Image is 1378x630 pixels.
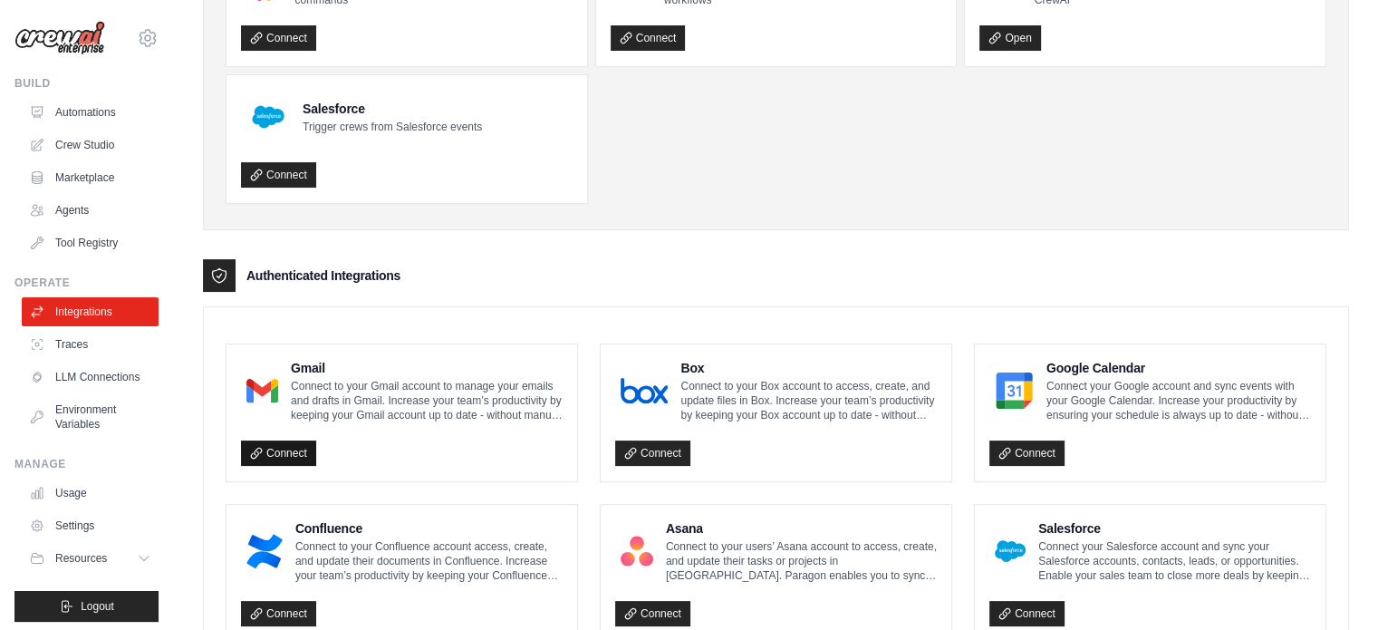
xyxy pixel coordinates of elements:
a: Connect [241,601,316,626]
span: Logout [81,599,114,614]
img: Confluence Logo [246,533,283,569]
a: Connect [241,441,316,466]
div: Operate [14,276,159,290]
h3: Authenticated Integrations [246,267,400,285]
a: Environment Variables [22,395,159,439]
a: Crew Studio [22,131,159,160]
a: Tool Registry [22,228,159,257]
img: Salesforce Logo [246,95,290,139]
a: Settings [22,511,159,540]
a: Usage [22,479,159,508]
a: Connect [615,441,690,466]
h4: Google Calendar [1046,359,1311,377]
h4: Salesforce [303,100,482,118]
a: Connect [241,162,316,188]
a: LLM Connections [22,363,159,392]
img: Box Logo [621,373,668,409]
a: Traces [22,330,159,359]
h4: Box [680,359,937,377]
button: Resources [22,544,159,573]
img: Google Calendar Logo [995,373,1034,409]
p: Trigger crews from Salesforce events [303,120,482,134]
img: Logo [14,21,105,55]
h4: Salesforce [1038,519,1311,538]
a: Integrations [22,297,159,326]
p: Connect to your Box account to access, create, and update files in Box. Increase your team’s prod... [680,379,937,422]
div: Manage [14,457,159,471]
p: Connect your Salesforce account and sync your Salesforce accounts, contacts, leads, or opportunit... [1038,539,1311,583]
a: Connect [989,441,1065,466]
img: Gmail Logo [246,373,278,409]
img: Asana Logo [621,533,653,569]
h4: Gmail [291,359,563,377]
a: Marketplace [22,163,159,192]
h4: Asana [666,519,937,538]
div: Build [14,76,159,91]
a: Connect [615,601,690,626]
span: Resources [55,551,107,566]
a: Connect [989,601,1065,626]
a: Open [979,25,1040,51]
p: Connect to your Gmail account to manage your emails and drafts in Gmail. Increase your team’s pro... [291,379,563,422]
p: Connect to your users’ Asana account to access, create, and update their tasks or projects in [GE... [666,539,937,583]
a: Connect [611,25,686,51]
h4: Confluence [295,519,563,538]
img: Salesforce Logo [995,533,1026,569]
p: Connect to your Confluence account access, create, and update their documents in Confluence. Incr... [295,539,563,583]
a: Agents [22,196,159,225]
p: Connect your Google account and sync events with your Google Calendar. Increase your productivity... [1046,379,1311,422]
a: Automations [22,98,159,127]
a: Connect [241,25,316,51]
button: Logout [14,591,159,622]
